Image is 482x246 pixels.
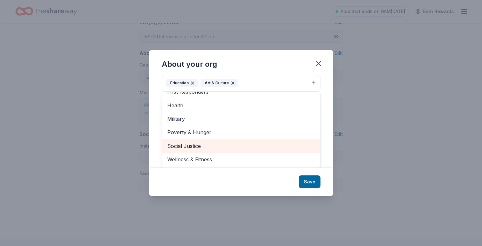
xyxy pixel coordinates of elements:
[162,76,320,90] button: EducationArt & Culture
[167,155,315,164] span: Wellness & Fitness
[167,101,315,110] span: Health
[201,79,238,87] div: Art & Culture
[167,88,315,96] span: First Responders
[162,91,320,168] div: EducationArt & Culture
[167,128,315,136] span: Poverty & Hunger
[167,115,315,123] span: Military
[166,79,198,87] div: Education
[167,142,315,150] span: Social Justice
